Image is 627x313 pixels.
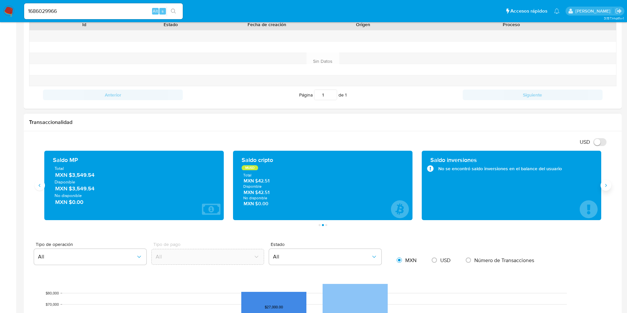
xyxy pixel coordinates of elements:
span: Página de [299,90,347,100]
input: Buscar usuario o caso... [24,7,183,16]
span: s [162,8,164,14]
button: Siguiente [463,90,603,100]
span: 3.157.1-hotfix-1 [604,16,624,21]
button: Anterior [43,90,183,100]
div: Origen [325,21,402,28]
a: Notificaciones [554,8,560,14]
span: Alt [153,8,158,14]
a: Salir [615,8,622,15]
div: Fecha de creación [219,21,315,28]
span: 1 [345,92,347,98]
span: Accesos rápidos [510,8,547,15]
p: ivonne.perezonofre@mercadolibre.com.mx [575,8,613,14]
div: Proceso [411,21,611,28]
div: Estado [132,21,210,28]
button: search-icon [167,7,180,16]
h1: Transaccionalidad [29,119,616,126]
div: Id [46,21,123,28]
